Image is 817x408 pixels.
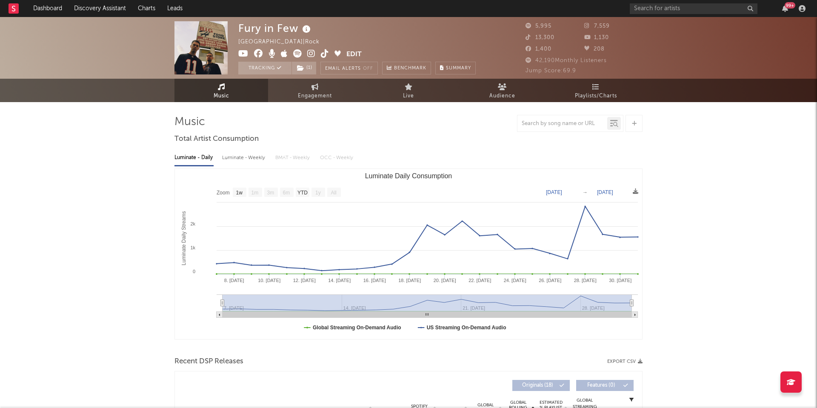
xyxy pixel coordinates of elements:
text: 1k [190,245,195,250]
button: Features(0) [576,380,634,391]
span: 42,190 Monthly Listeners [526,58,607,63]
text: 0 [193,269,195,274]
text: 6m [283,190,290,196]
button: Email AlertsOff [320,62,378,74]
button: Export CSV [607,359,643,364]
text: [DATE] [546,189,562,195]
text: Luminate Daily Streams [181,211,187,265]
a: Playlists/Charts [549,79,643,102]
text: 24. [DATE] [504,278,526,283]
input: Search by song name or URL [517,120,607,127]
svg: Luminate Daily Consumption [175,169,642,339]
text: Zoom [217,190,230,196]
span: 5,995 [526,23,551,29]
span: Benchmark [394,63,426,74]
a: Audience [455,79,549,102]
button: (1) [292,62,316,74]
text: YTD [297,190,308,196]
text: 18. [DATE] [398,278,421,283]
text: 28. [DATE] [574,278,597,283]
span: 208 [584,46,605,52]
text: 22. [DATE] [468,278,491,283]
button: Tracking [238,62,291,74]
span: 1,130 [584,35,609,40]
text: 3m [267,190,274,196]
text: [DATE] [597,189,613,195]
text: 10. [DATE] [258,278,280,283]
text: Global Streaming On-Demand Audio [313,325,401,331]
text: → [583,189,588,195]
a: Music [174,79,268,102]
button: Originals(18) [512,380,570,391]
a: Benchmark [382,62,431,74]
span: Playlists/Charts [575,91,617,101]
text: 26. [DATE] [539,278,561,283]
text: US Streaming On-Demand Audio [427,325,506,331]
span: Jump Score: 69.9 [526,68,576,74]
button: Summary [435,62,476,74]
span: Audience [489,91,515,101]
span: ( 1 ) [291,62,317,74]
span: 7,559 [584,23,610,29]
text: 14. [DATE] [328,278,351,283]
text: Luminate Daily Consumption [365,172,452,180]
button: 99+ [782,5,788,12]
span: 13,300 [526,35,554,40]
span: Total Artist Consumption [174,134,259,144]
input: Search for artists [630,3,757,14]
text: 8. [DATE] [224,278,244,283]
span: 1,400 [526,46,551,52]
div: 99 + [785,2,795,9]
span: Originals ( 18 ) [518,383,557,388]
span: Music [214,91,229,101]
a: Engagement [268,79,362,102]
span: Recent DSP Releases [174,357,243,367]
text: 2k [190,221,195,226]
span: Live [403,91,414,101]
a: Live [362,79,455,102]
span: Features ( 0 ) [582,383,621,388]
span: Engagement [298,91,332,101]
em: Off [363,66,373,71]
text: 30. [DATE] [609,278,631,283]
text: 1m [251,190,259,196]
span: Summary [446,66,471,71]
div: Luminate - Daily [174,151,214,165]
button: Edit [346,49,362,60]
div: Fury in Few [238,21,313,35]
text: 12. [DATE] [293,278,316,283]
text: 20. [DATE] [434,278,456,283]
text: 1y [315,190,321,196]
text: 16. [DATE] [363,278,386,283]
text: 1w [236,190,243,196]
div: Luminate - Weekly [222,151,267,165]
div: [GEOGRAPHIC_DATA] | Rock [238,37,329,47]
text: All [331,190,336,196]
